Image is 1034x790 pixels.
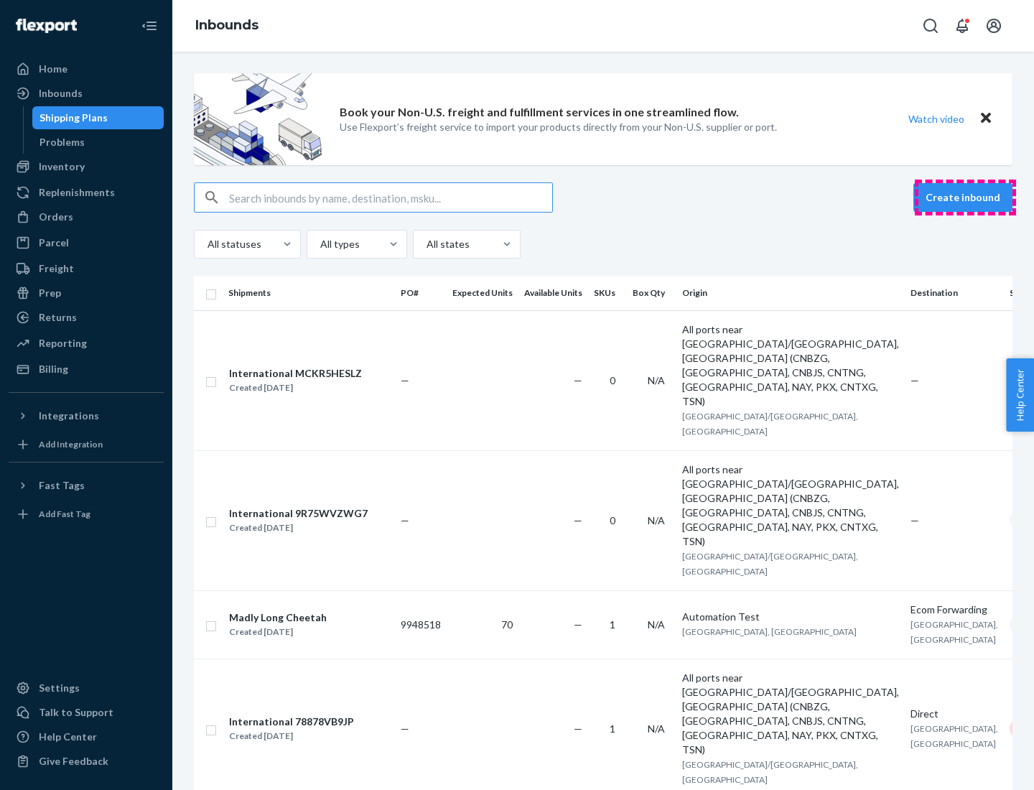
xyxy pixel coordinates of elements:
button: Open Search Box [916,11,945,40]
th: Expected Units [447,276,518,310]
a: Freight [9,257,164,280]
span: — [910,374,919,386]
button: Integrations [9,404,164,427]
span: — [401,722,409,735]
th: SKUs [588,276,627,310]
div: Problems [39,135,85,149]
div: International 9R75WVZWG7 [229,506,368,521]
div: All ports near [GEOGRAPHIC_DATA]/[GEOGRAPHIC_DATA], [GEOGRAPHIC_DATA] (CNBZG, [GEOGRAPHIC_DATA], ... [682,463,899,549]
div: Reporting [39,336,87,350]
a: Parcel [9,231,164,254]
th: Available Units [518,276,588,310]
span: — [910,514,919,526]
span: [GEOGRAPHIC_DATA]/[GEOGRAPHIC_DATA], [GEOGRAPHIC_DATA] [682,551,858,577]
a: Settings [9,677,164,700]
a: Billing [9,358,164,381]
input: All states [425,237,427,251]
div: Talk to Support [39,705,113,720]
span: N/A [648,722,665,735]
div: Settings [39,681,80,695]
div: Created [DATE] [229,729,354,743]
span: [GEOGRAPHIC_DATA]/[GEOGRAPHIC_DATA], [GEOGRAPHIC_DATA] [682,759,858,785]
div: All ports near [GEOGRAPHIC_DATA]/[GEOGRAPHIC_DATA], [GEOGRAPHIC_DATA] (CNBZG, [GEOGRAPHIC_DATA], ... [682,322,899,409]
span: 1 [610,722,615,735]
img: Flexport logo [16,19,77,33]
button: Close Navigation [135,11,164,40]
a: Returns [9,306,164,329]
button: Fast Tags [9,474,164,497]
button: Help Center [1006,358,1034,432]
div: Freight [39,261,74,276]
input: All statuses [206,237,208,251]
div: Created [DATE] [229,625,327,639]
span: [GEOGRAPHIC_DATA], [GEOGRAPHIC_DATA] [910,619,998,645]
span: — [401,514,409,526]
div: Add Fast Tag [39,508,90,520]
span: 0 [610,374,615,386]
input: All types [319,237,320,251]
span: N/A [648,374,665,386]
th: Shipments [223,276,395,310]
div: Shipping Plans [39,111,108,125]
th: Box Qty [627,276,676,310]
div: Replenishments [39,185,115,200]
span: — [401,374,409,386]
td: 9948518 [395,590,447,659]
div: Created [DATE] [229,521,368,535]
div: Fast Tags [39,478,85,493]
span: 0 [610,514,615,526]
button: Open notifications [948,11,977,40]
span: [GEOGRAPHIC_DATA], [GEOGRAPHIC_DATA] [682,626,857,637]
div: Integrations [39,409,99,423]
div: Returns [39,310,77,325]
a: Inbounds [195,17,258,33]
div: Prep [39,286,61,300]
span: N/A [648,514,665,526]
div: Madly Long Cheetah [229,610,327,625]
span: — [574,618,582,631]
a: Talk to Support [9,701,164,724]
a: Add Integration [9,433,164,456]
div: Billing [39,362,68,376]
button: Create inbound [913,183,1012,212]
div: International 78878VB9JP [229,715,354,729]
button: Give Feedback [9,750,164,773]
a: Inventory [9,155,164,178]
button: Close [977,108,995,129]
a: Replenishments [9,181,164,204]
button: Open account menu [979,11,1008,40]
button: Watch video [899,108,974,129]
th: Destination [905,276,1004,310]
div: International MCKR5HESLZ [229,366,362,381]
a: Reporting [9,332,164,355]
th: Origin [676,276,905,310]
a: Shipping Plans [32,106,164,129]
div: Inbounds [39,86,83,101]
div: Created [DATE] [229,381,362,395]
span: N/A [648,618,665,631]
div: Help Center [39,730,97,744]
div: Inventory [39,159,85,174]
div: Orders [39,210,73,224]
a: Orders [9,205,164,228]
span: 1 [610,618,615,631]
a: Home [9,57,164,80]
div: All ports near [GEOGRAPHIC_DATA]/[GEOGRAPHIC_DATA], [GEOGRAPHIC_DATA] (CNBZG, [GEOGRAPHIC_DATA], ... [682,671,899,757]
a: Problems [32,131,164,154]
div: Parcel [39,236,69,250]
th: PO# [395,276,447,310]
div: Ecom Forwarding [910,603,998,617]
div: Automation Test [682,610,899,624]
span: 70 [501,618,513,631]
a: Prep [9,282,164,305]
ol: breadcrumbs [184,5,270,47]
span: — [574,374,582,386]
span: — [574,722,582,735]
p: Use Flexport’s freight service to import your products directly from your Non-U.S. supplier or port. [340,120,777,134]
a: Help Center [9,725,164,748]
input: Search inbounds by name, destination, msku... [229,183,552,212]
span: [GEOGRAPHIC_DATA], [GEOGRAPHIC_DATA] [910,723,998,749]
a: Add Fast Tag [9,503,164,526]
span: — [574,514,582,526]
